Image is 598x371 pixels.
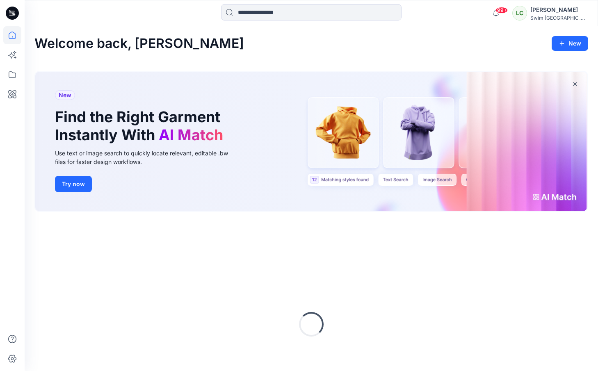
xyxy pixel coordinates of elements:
[495,7,508,14] span: 99+
[552,36,588,51] button: New
[55,149,240,166] div: Use text or image search to quickly locate relevant, editable .bw files for faster design workflows.
[159,126,223,144] span: AI Match
[530,15,588,21] div: Swim [GEOGRAPHIC_DATA]
[59,90,71,100] span: New
[512,6,527,20] div: LC
[55,108,227,143] h1: Find the Right Garment Instantly With
[55,176,92,192] button: Try now
[34,36,244,51] h2: Welcome back, [PERSON_NAME]
[530,5,588,15] div: [PERSON_NAME]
